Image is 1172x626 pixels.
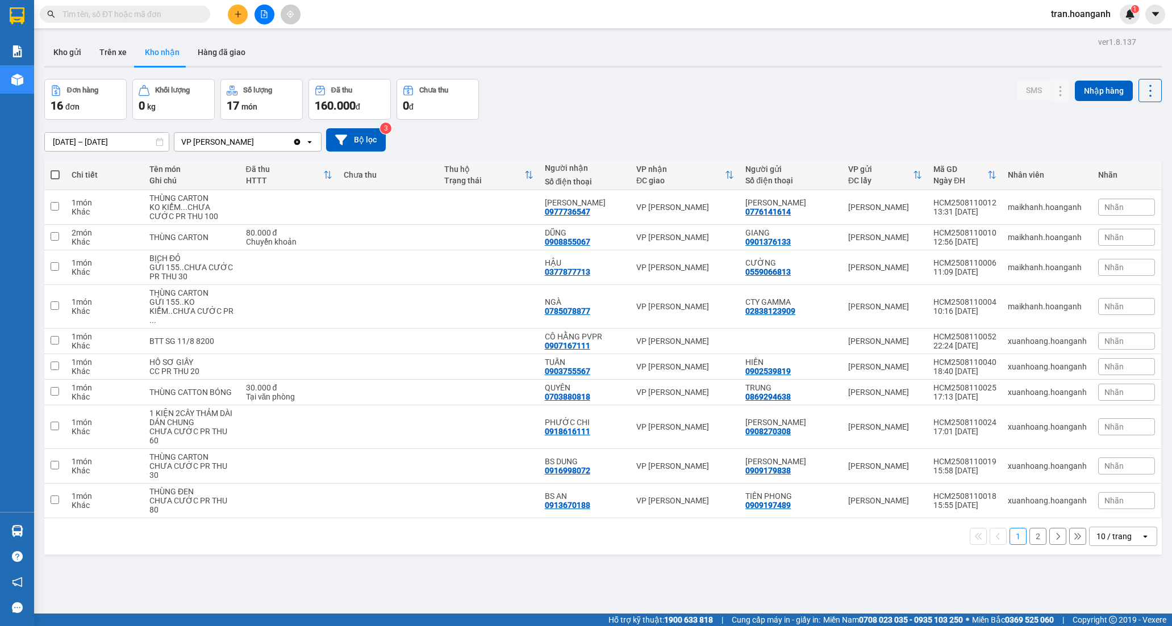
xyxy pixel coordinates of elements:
[933,466,996,475] div: 15:58 [DATE]
[246,237,332,246] div: Chuyển khoản
[72,418,138,427] div: 1 món
[933,165,987,174] div: Mã GD
[545,418,625,427] div: PHƯỚC CHI
[1104,388,1124,397] span: Nhãn
[933,358,996,367] div: HCM2508110040
[255,136,256,148] input: Selected VP Phan Rang.
[281,5,301,24] button: aim
[859,615,963,624] strong: 0708 023 035 - 0935 103 250
[636,388,734,397] div: VP [PERSON_NAME]
[1125,9,1135,19] img: icon-new-feature
[545,207,590,216] div: 0977736547
[745,267,791,276] div: 0559066813
[933,427,996,436] div: 17:01 [DATE]
[155,86,190,94] div: Khối lượng
[933,207,996,216] div: 13:31 [DATE]
[228,5,248,24] button: plus
[72,427,138,436] div: Khác
[966,617,969,622] span: ⚪️
[545,491,625,501] div: BS AN
[745,418,837,427] div: HOÀNG LAN
[664,615,713,624] strong: 1900 633 818
[1008,203,1087,212] div: maikhanh.hoanganh
[149,388,234,397] div: THÙNG CATTON BÓNG
[149,496,234,514] div: CHƯA CƯỚC PR THU 80
[149,461,234,480] div: CHƯA CƯỚC PR THU 30
[848,388,922,397] div: [PERSON_NAME]
[1098,170,1155,179] div: Nhãn
[745,427,791,436] div: 0908270308
[241,102,257,111] span: món
[745,207,791,216] div: 0776141614
[545,383,625,392] div: QUYÊN
[1104,337,1124,346] span: Nhãn
[745,367,791,376] div: 0902539819
[72,170,138,179] div: Chi tiết
[933,392,996,401] div: 17:13 [DATE]
[545,228,625,237] div: DŨNG
[1131,5,1139,13] sup: 1
[842,160,928,190] th: Toggle SortBy
[149,316,156,325] span: ...
[149,288,234,297] div: THÙNG CARTON
[132,79,215,120] button: Khối lượng0kg
[1029,528,1046,545] button: 2
[380,123,391,134] sup: 3
[220,79,303,120] button: Số lượng17món
[545,466,590,475] div: 0916998072
[44,39,90,66] button: Kho gửi
[933,457,996,466] div: HCM2508110019
[745,237,791,246] div: 0901376133
[72,297,138,306] div: 1 món
[1145,5,1165,24] button: caret-down
[1075,81,1133,101] button: Nhập hàng
[933,383,996,392] div: HCM2508110025
[745,297,837,306] div: CTY GAMMA
[732,614,820,626] span: Cung cấp máy in - giấy in:
[240,160,338,190] th: Toggle SortBy
[636,176,725,185] div: ĐC giao
[293,137,302,146] svg: Clear value
[933,306,996,316] div: 10:16 [DATE]
[72,332,138,341] div: 1 món
[344,170,433,179] div: Chưa thu
[545,267,590,276] div: 0377877713
[149,194,234,203] div: THÙNG CARTON
[11,525,23,537] img: warehouse-icon
[1150,9,1161,19] span: caret-down
[1008,337,1087,346] div: xuanhoang.hoanganh
[149,297,234,325] div: GỬI 155..KO KIỂM..CHƯA CƯỚC PR THU 40
[149,254,234,263] div: BỊCH ĐỎ
[1008,461,1087,470] div: xuanhoang.hoanganh
[636,263,734,272] div: VP [PERSON_NAME]
[439,160,539,190] th: Toggle SortBy
[545,392,590,401] div: 0703880818
[745,383,837,392] div: TRUNG
[149,452,234,461] div: THÙNG CARTON
[1104,461,1124,470] span: Nhãn
[933,418,996,427] div: HCM2508110024
[636,461,734,470] div: VP [PERSON_NAME]
[189,39,255,66] button: Hàng đã giao
[545,306,590,316] div: 0785078877
[72,466,138,475] div: Khác
[12,602,23,613] span: message
[1017,80,1051,100] button: SMS
[933,341,996,350] div: 22:24 [DATE]
[444,176,524,185] div: Trạng thái
[933,332,996,341] div: HCM2508110052
[331,86,352,94] div: Đã thu
[45,133,169,151] input: Select a date range.
[933,258,996,267] div: HCM2508110006
[149,358,234,367] div: HỒ SƠ GIẤY
[631,160,740,190] th: Toggle SortBy
[545,237,590,246] div: 0908855067
[149,367,234,376] div: CC PR THU 20
[545,358,625,367] div: TUẤN
[65,102,80,111] span: đơn
[1008,302,1087,311] div: maikhanh.hoanganh
[823,614,963,626] span: Miền Nam
[933,267,996,276] div: 11:09 [DATE]
[1104,263,1124,272] span: Nhãn
[933,198,996,207] div: HCM2508110012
